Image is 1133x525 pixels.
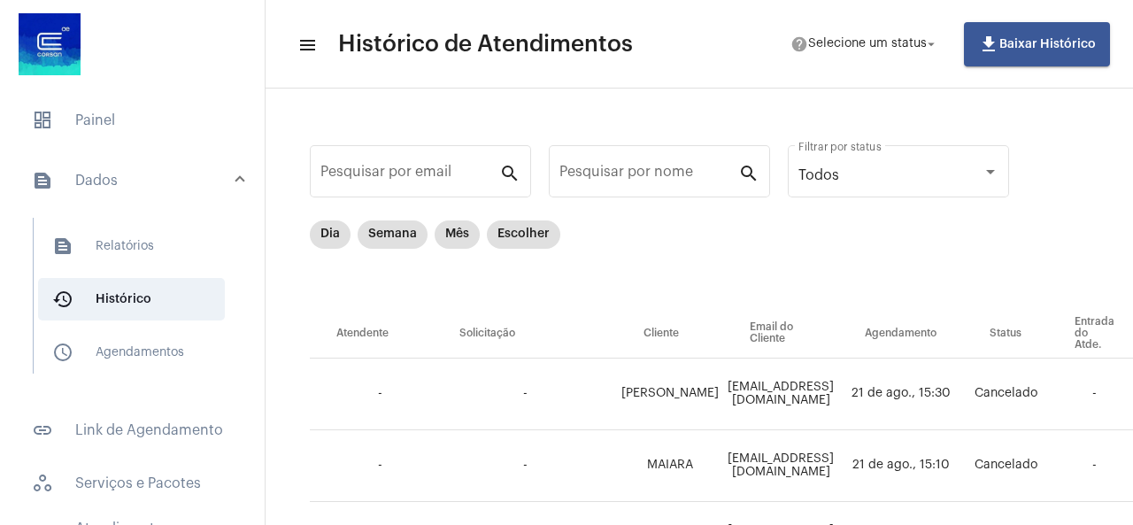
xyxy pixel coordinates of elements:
[798,168,839,182] span: Todos
[499,162,520,183] mat-icon: search
[433,309,617,359] th: Solicitação
[963,359,1048,430] td: Cancelado
[435,220,480,249] mat-chip: Mês
[32,110,53,131] span: sidenav icon
[963,309,1048,359] th: Status
[738,162,759,183] mat-icon: search
[559,167,738,183] input: Pesquisar por nome
[338,30,633,58] span: Histórico de Atendimentos
[617,309,723,359] th: Cliente
[790,35,808,53] mat-icon: help
[32,420,53,441] mat-icon: sidenav icon
[18,462,247,505] span: Serviços e Pacotes
[11,209,265,398] div: sidenav iconDados
[723,309,838,359] th: Email do Cliente
[297,35,315,56] mat-icon: sidenav icon
[523,387,528,399] span: -
[38,331,225,374] span: Agendamentos
[310,220,351,249] mat-chip: Dia
[487,220,560,249] mat-chip: Escolher
[32,170,53,191] mat-icon: sidenav icon
[310,309,433,359] th: Atendente
[723,430,838,502] td: [EMAIL_ADDRESS][DOMAIN_NAME]
[838,309,963,359] th: Agendamento
[808,38,927,50] span: Selecione um status
[617,430,723,502] td: MAIARA
[11,152,265,209] mat-expansion-panel-header: sidenav iconDados
[964,22,1110,66] button: Baixar Histórico
[52,289,73,310] mat-icon: sidenav icon
[838,430,963,502] td: 21 de ago., 15:10
[923,36,939,52] mat-icon: arrow_drop_down
[52,235,73,257] mat-icon: sidenav icon
[523,459,528,471] span: -
[963,430,1048,502] td: Cancelado
[617,359,723,430] td: [PERSON_NAME]
[18,409,247,452] span: Link de Agendamento
[32,170,236,191] mat-panel-title: Dados
[38,225,225,267] span: Relatórios
[780,27,950,62] button: Selecione um status
[320,167,499,183] input: Pesquisar por email
[310,430,433,502] td: -
[978,38,1096,50] span: Baixar Histórico
[723,359,838,430] td: [EMAIL_ADDRESS][DOMAIN_NAME]
[978,34,999,55] mat-icon: file_download
[18,99,247,142] span: Painel
[32,473,53,494] span: sidenav icon
[14,9,85,80] img: d4669ae0-8c07-2337-4f67-34b0df7f5ae4.jpeg
[310,359,433,430] td: -
[838,359,963,430] td: 21 de ago., 15:30
[38,278,225,320] span: Histórico
[358,220,428,249] mat-chip: Semana
[52,342,73,363] mat-icon: sidenav icon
